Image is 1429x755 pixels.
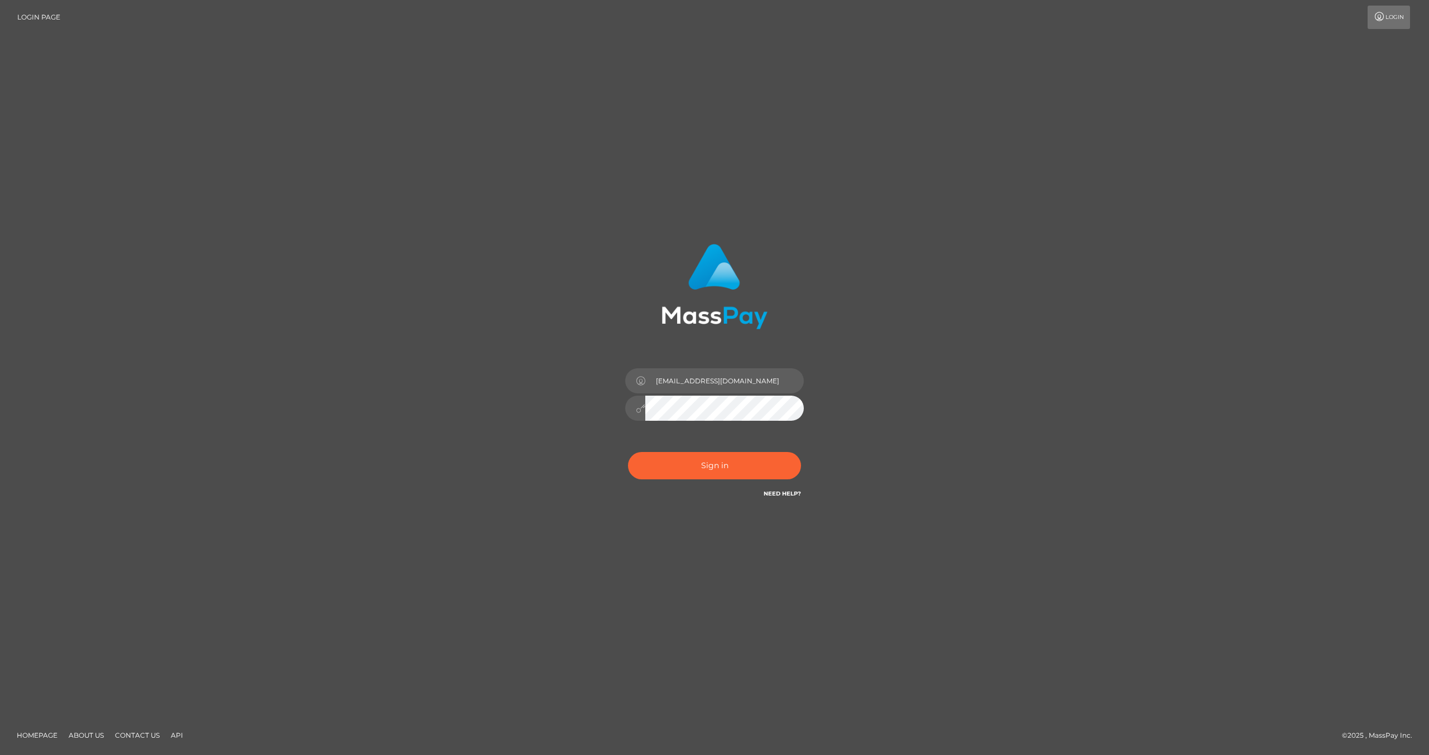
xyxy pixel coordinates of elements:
img: MassPay Login [661,244,768,329]
div: © 2025 , MassPay Inc. [1342,729,1421,742]
a: Homepage [12,727,62,744]
a: Login Page [17,6,60,29]
a: API [166,727,188,744]
button: Sign in [628,452,801,479]
a: Login [1368,6,1410,29]
a: About Us [64,727,108,744]
a: Contact Us [111,727,164,744]
input: Username... [645,368,804,393]
a: Need Help? [764,490,801,497]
